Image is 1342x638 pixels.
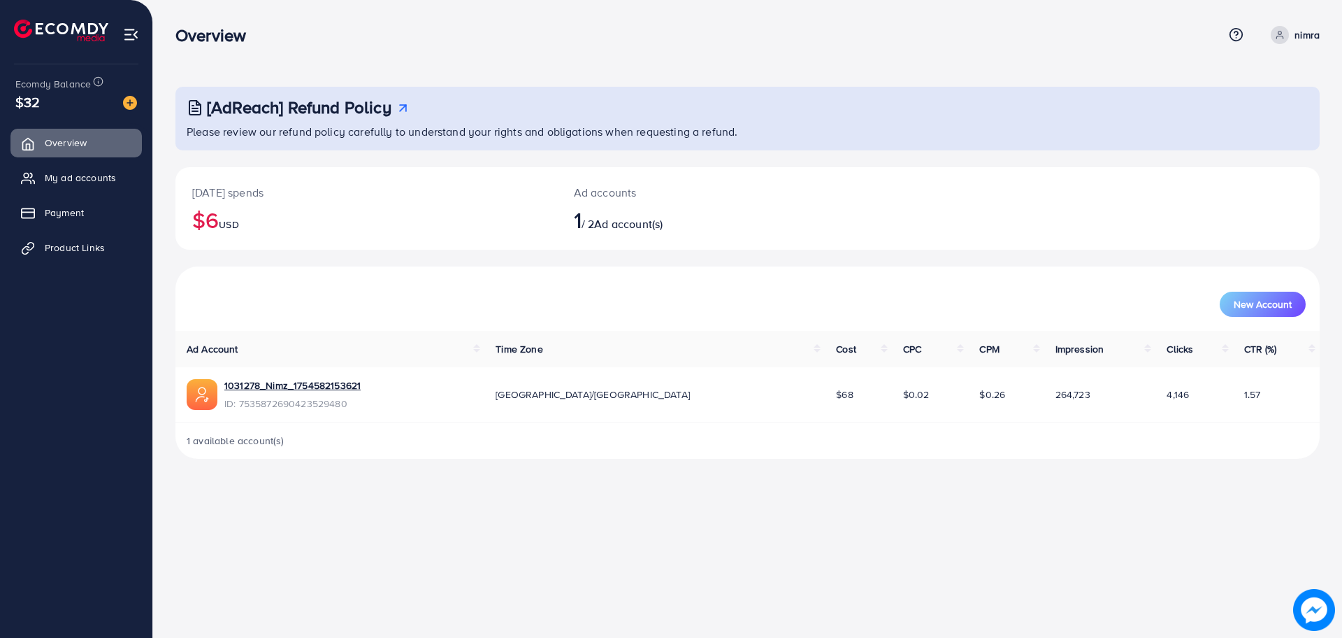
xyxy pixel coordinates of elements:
[187,379,217,410] img: ic-ads-acc.e4c84228.svg
[1244,342,1277,356] span: CTR (%)
[224,397,361,411] span: ID: 7535872690423529480
[45,241,105,255] span: Product Links
[979,342,999,356] span: CPM
[187,434,284,448] span: 1 available account(s)
[15,77,91,91] span: Ecomdy Balance
[123,96,137,110] img: image
[903,388,930,402] span: $0.02
[1294,27,1320,43] p: nimra
[1220,292,1306,317] button: New Account
[1055,388,1090,402] span: 264,723
[496,342,542,356] span: Time Zone
[1265,26,1320,44] a: nimra
[192,206,540,233] h2: $6
[187,342,238,356] span: Ad Account
[836,342,856,356] span: Cost
[224,378,361,392] a: 1031278_Nimz_1754582153621
[15,92,40,112] span: $32
[10,129,142,157] a: Overview
[496,388,690,402] span: [GEOGRAPHIC_DATA]/[GEOGRAPHIC_DATA]
[574,184,826,201] p: Ad accounts
[836,388,853,402] span: $68
[594,216,663,232] span: Ad account(s)
[1167,342,1193,356] span: Clicks
[1295,591,1332,628] img: image
[1055,342,1104,356] span: Impression
[187,123,1311,140] p: Please review our refund policy carefully to understand your rights and obligations when requesti...
[207,97,391,118] h3: [AdReach] Refund Policy
[574,206,826,233] h2: / 2
[14,20,108,41] img: logo
[192,184,540,201] p: [DATE] spends
[10,199,142,227] a: Payment
[175,25,257,45] h3: Overview
[903,342,921,356] span: CPC
[574,204,582,236] span: 1
[1244,388,1261,402] span: 1.57
[45,136,87,150] span: Overview
[1167,388,1189,402] span: 4,146
[10,164,142,192] a: My ad accounts
[10,234,142,262] a: Product Links
[219,218,238,232] span: USD
[45,206,84,220] span: Payment
[123,27,139,43] img: menu
[45,171,116,185] span: My ad accounts
[1234,299,1292,309] span: New Account
[979,388,1005,402] span: $0.26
